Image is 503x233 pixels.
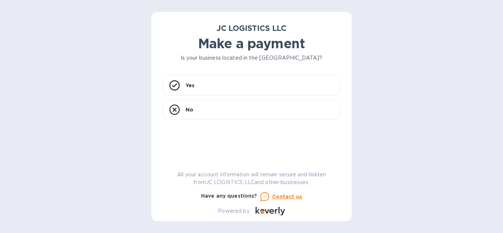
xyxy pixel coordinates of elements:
[217,24,286,33] b: JC LOGISTICS LLC
[163,54,340,62] p: Is your business located in the [GEOGRAPHIC_DATA]?
[201,193,257,199] b: Have any questions?
[163,171,340,186] p: All your account information will remain secure and hidden from JC LOGISTICS LLC and other busine...
[272,194,302,200] u: Contact us
[163,36,340,51] h1: Make a payment
[218,207,249,215] p: Powered by
[186,106,193,113] p: No
[186,82,194,89] p: Yes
